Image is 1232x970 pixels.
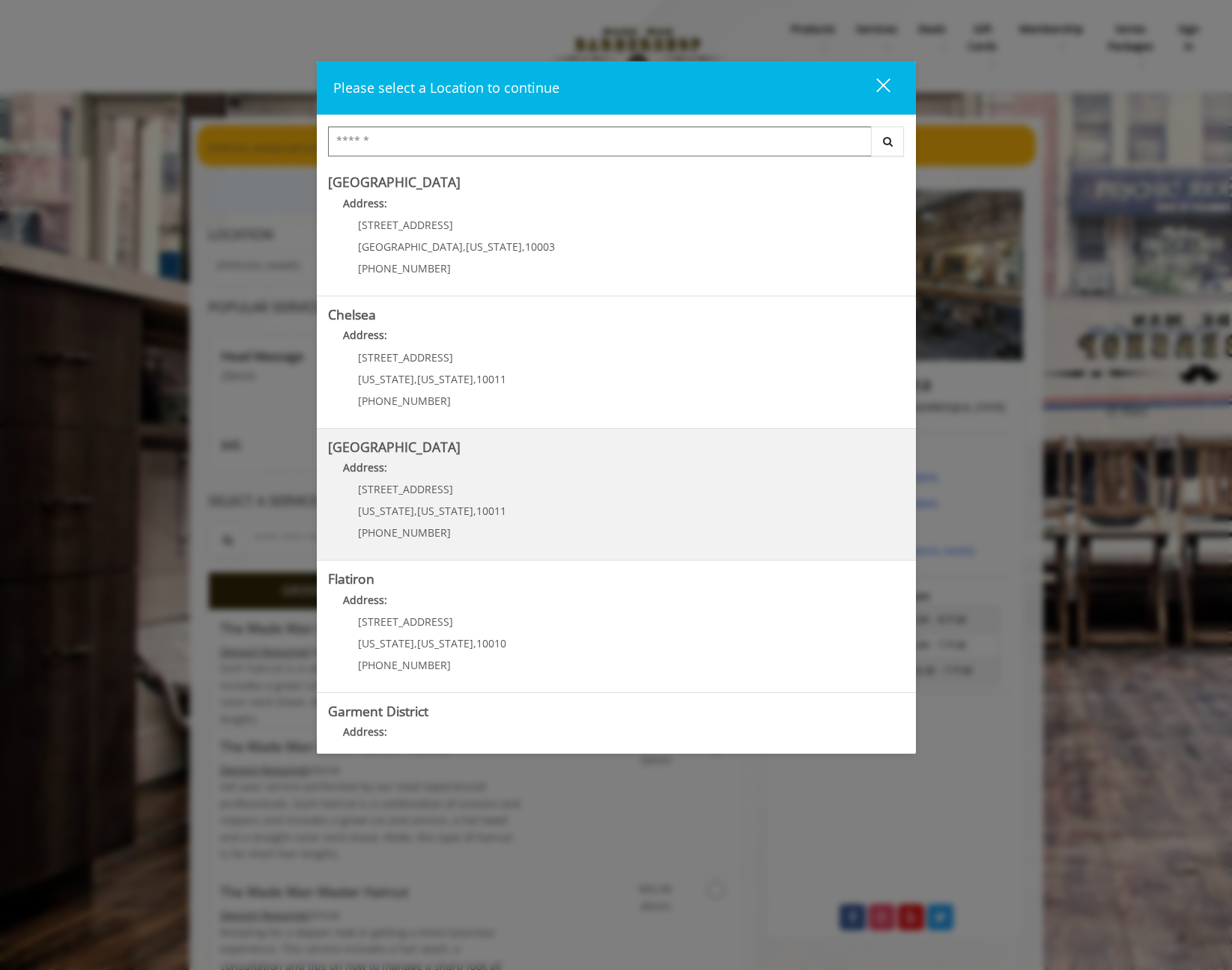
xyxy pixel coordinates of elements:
span: 10011 [476,372,506,386]
span: [STREET_ADDRESS] [358,350,453,364]
b: Address: [343,725,387,739]
span: [STREET_ADDRESS] [358,482,453,496]
b: Address: [343,196,387,210]
b: [GEOGRAPHIC_DATA] [328,173,461,191]
div: Center Select [328,126,905,164]
span: [US_STATE] [358,504,414,518]
span: , [473,636,476,650]
b: Address: [343,593,387,607]
span: , [522,240,525,254]
b: Chelsea [328,305,376,323]
input: Search Center [328,126,872,156]
span: 10003 [525,240,555,254]
span: , [463,240,466,254]
span: [US_STATE] [417,636,473,650]
i: Search button [879,136,896,147]
span: [PHONE_NUMBER] [358,525,451,540]
span: 10010 [476,636,506,650]
b: [GEOGRAPHIC_DATA] [328,438,461,456]
span: [US_STATE] [358,636,414,650]
span: , [414,636,417,650]
span: [GEOGRAPHIC_DATA] [358,240,463,254]
b: Flatiron [328,570,374,588]
span: [PHONE_NUMBER] [358,394,451,408]
div: close dialog [859,77,889,100]
span: [US_STATE] [417,372,473,386]
span: [PHONE_NUMBER] [358,261,451,275]
b: Address: [343,460,387,475]
span: , [414,372,417,386]
span: [US_STATE] [417,504,473,518]
span: [US_STATE] [466,240,522,254]
span: , [473,504,476,518]
span: [US_STATE] [358,372,414,386]
span: , [473,372,476,386]
b: Garment District [328,702,428,720]
span: 10011 [476,504,506,518]
span: Please select a Location to continue [333,79,559,97]
span: [STREET_ADDRESS] [358,614,453,629]
span: [PHONE_NUMBER] [358,658,451,672]
b: Address: [343,328,387,342]
button: close dialog [849,73,899,103]
span: [STREET_ADDRESS] [358,218,453,232]
span: , [414,504,417,518]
